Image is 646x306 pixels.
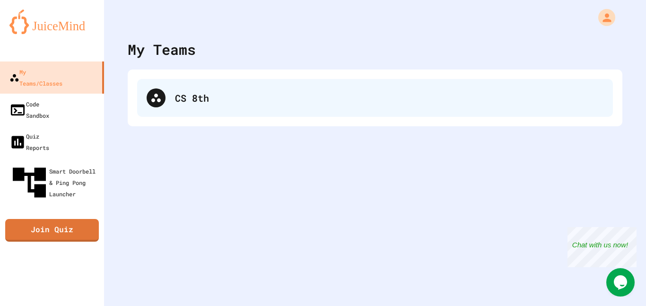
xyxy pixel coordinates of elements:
div: CS 8th [137,79,613,117]
div: Quiz Reports [9,131,49,153]
img: logo-orange.svg [9,9,95,34]
a: Join Quiz [5,219,99,242]
iframe: chat widget [606,268,637,297]
div: Smart Doorbell & Ping Pong Launcher [9,163,100,202]
div: My Account [588,7,618,28]
div: My Teams/Classes [9,66,62,89]
div: CS 8th [175,91,603,105]
div: Code Sandbox [9,98,49,121]
iframe: chat widget [567,227,637,267]
div: My Teams [128,39,196,60]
